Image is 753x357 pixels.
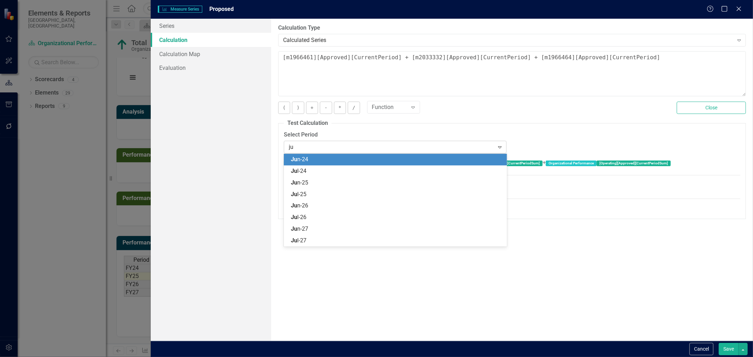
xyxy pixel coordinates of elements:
[291,237,306,244] span: l-27
[151,19,271,33] a: Series
[278,51,746,96] textarea: [m1966461][Approved][CurrentPeriod] + [m2033332][Approved][CurrentPeriod] + [m1966464][Approved][...
[291,237,297,244] span: Ju
[151,47,271,61] a: Calculation Map
[291,225,297,232] span: Ju
[291,214,297,220] span: Ju
[292,102,304,114] button: )
[348,102,360,114] button: /
[719,343,739,355] button: Save
[151,33,271,47] a: Calculation
[151,61,271,75] a: Evaluation
[677,102,746,114] button: Close
[372,103,408,111] div: Function
[291,168,297,174] span: Ju
[291,191,297,198] span: Ju
[209,6,234,12] span: Proposed
[291,156,297,163] span: Ju
[158,6,202,13] span: Measure Series
[278,102,290,114] button: (
[291,156,308,163] span: n-24
[689,343,713,355] button: Cancel
[546,161,597,166] label: Organizational Performance
[291,179,297,186] span: Ju
[291,191,306,198] span: l-25
[291,202,308,209] span: n-26
[283,36,734,44] div: Calculated Series
[291,225,308,232] span: n-27
[291,214,306,220] span: l-26
[306,102,318,114] button: +
[284,119,331,127] legend: Test Calculation
[597,161,671,166] label: [Operating][Approved][CurrentPeriodSum]
[291,168,306,174] span: l-24
[291,179,308,186] span: n-25
[278,24,746,32] label: Calculation Type
[284,131,507,139] label: Select Period
[284,159,740,213] span: + + = + + =
[320,102,332,114] button: -
[291,202,297,209] span: Ju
